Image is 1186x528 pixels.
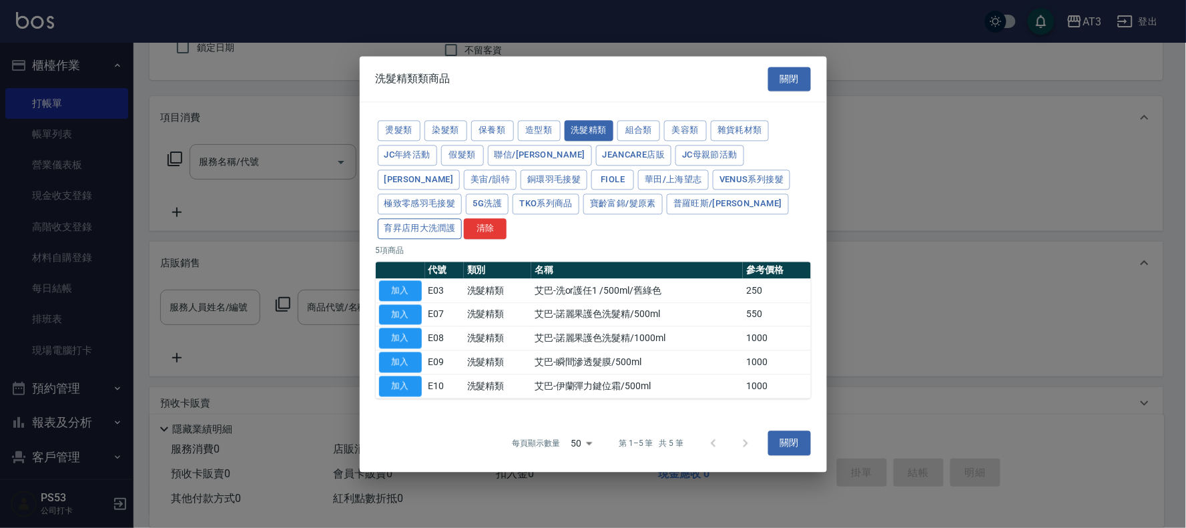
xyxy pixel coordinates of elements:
[471,120,514,141] button: 保養類
[378,120,420,141] button: 燙髮類
[711,120,769,141] button: 雜貨耗材類
[619,437,683,449] p: 第 1–5 筆 共 5 筆
[565,425,597,461] div: 50
[466,194,509,215] button: 5G洗護
[425,279,464,303] td: E03
[376,72,451,85] span: 洗髮精類類商品
[378,170,461,190] button: [PERSON_NAME]
[379,376,422,397] button: 加入
[464,170,517,190] button: 美宙/韻特
[675,145,744,166] button: JC母親節活動
[743,279,810,303] td: 250
[638,170,709,190] button: 華田/上海望志
[743,262,810,279] th: 參考價格
[531,350,743,374] td: 艾巴-瞬間滲透髮膜/500ml
[425,326,464,350] td: E08
[531,326,743,350] td: 艾巴-諾麗果護色洗髮精/1000ml
[425,374,464,399] td: E10
[378,218,463,239] button: 育昇店用大洗潤護
[743,374,810,399] td: 1000
[378,194,463,215] button: 極致零感羽毛接髮
[743,350,810,374] td: 1000
[464,302,531,326] td: 洗髮精類
[531,262,743,279] th: 名稱
[664,120,707,141] button: 美容類
[596,145,672,166] button: JeanCare店販
[768,431,811,456] button: 關閉
[378,145,437,166] button: JC年終活動
[379,352,422,372] button: 加入
[464,262,531,279] th: 類別
[617,120,660,141] button: 組合類
[464,279,531,303] td: 洗髮精類
[768,67,811,91] button: 關閉
[441,145,484,166] button: 假髮類
[513,194,579,215] button: TKO系列商品
[424,120,467,141] button: 染髮類
[743,302,810,326] td: 550
[667,194,789,215] button: 普羅旺斯/[PERSON_NAME]
[425,262,464,279] th: 代號
[591,170,634,190] button: FIOLE
[713,170,790,190] button: Venus系列接髮
[531,302,743,326] td: 艾巴-諾麗果護色洗髮精/500ml
[379,280,422,301] button: 加入
[425,302,464,326] td: E07
[743,326,810,350] td: 1000
[464,350,531,374] td: 洗髮精類
[565,120,614,141] button: 洗髮精類
[583,194,663,215] button: 寶齡富錦/髮原素
[379,304,422,325] button: 加入
[379,328,422,349] button: 加入
[531,374,743,399] td: 艾巴-伊蘭彈力鍵位霜/500ml
[464,374,531,399] td: 洗髮精類
[464,218,507,239] button: 清除
[531,279,743,303] td: 艾巴-洗or護任1 /500ml/舊綠色
[425,350,464,374] td: E09
[512,437,560,449] p: 每頁顯示數量
[518,120,561,141] button: 造型類
[521,170,587,190] button: 銅環羽毛接髮
[464,326,531,350] td: 洗髮精類
[376,244,811,256] p: 5 項商品
[488,145,592,166] button: 聯信/[PERSON_NAME]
